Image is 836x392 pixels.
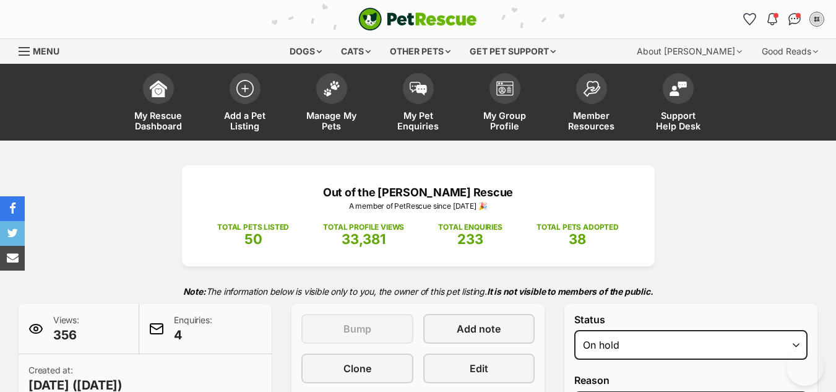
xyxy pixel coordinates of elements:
a: Support Help Desk [635,67,722,141]
p: The information below is visible only to you, the owner of this pet listing. [19,279,817,304]
a: Add a Pet Listing [202,67,288,141]
img: dashboard-icon-eb2f2d2d3e046f16d808141f083e7271f6b2e854fb5c12c21221c1fb7104beca.svg [150,80,167,97]
img: chat-41dd97257d64d25036548639549fe6c8038ab92f7586957e7f3b1b290dea8141.svg [788,13,801,25]
button: Bump [301,314,413,344]
span: 38 [569,231,586,247]
img: member-resources-icon-8e73f808a243e03378d46382f2149f9095a855e16c252ad45f914b54edf8863c.svg [583,81,600,97]
span: Edit [470,361,488,376]
strong: Note: [183,286,206,297]
img: manage-my-pets-icon-02211641906a0b7f246fdf0571729dbe1e7629f14944591b6c1af311fb30b64b.svg [323,81,340,97]
span: Member Resources [564,110,619,131]
button: Notifications [762,9,782,29]
div: Get pet support [461,39,564,64]
a: My Group Profile [462,67,548,141]
div: About [PERSON_NAME] [628,39,751,64]
a: My Pet Enquiries [375,67,462,141]
span: Add a Pet Listing [217,110,273,131]
span: Bump [343,321,371,336]
p: TOTAL PETS LISTED [217,222,289,233]
a: Menu [19,39,68,61]
p: Views: [53,314,79,344]
p: TOTAL ENQUIRIES [438,222,502,233]
span: Manage My Pets [304,110,360,131]
span: 233 [457,231,483,247]
img: help-desk-icon-fdf02630f3aa405de69fd3d07c3f3aa587a6932b1a1747fa1d2bba05be0121f9.svg [670,81,687,96]
a: Member Resources [548,67,635,141]
span: 33,381 [342,231,386,247]
span: My Rescue Dashboard [131,110,186,131]
span: Clone [343,361,371,376]
span: Support Help Desk [650,110,706,131]
img: logo-cat-932fe2b9b8326f06289b0f2fb663e598f794de774fb13d1741a6617ecf9a85b4.svg [358,7,477,31]
div: Good Reads [753,39,827,64]
p: TOTAL PETS ADOPTED [537,222,619,233]
div: Other pets [381,39,459,64]
a: Favourites [740,9,760,29]
a: Manage My Pets [288,67,375,141]
span: 50 [244,231,262,247]
p: Enquiries: [174,314,212,344]
span: Menu [33,46,59,56]
a: Edit [423,354,535,383]
button: My account [807,9,827,29]
a: Add note [423,314,535,344]
a: My Rescue Dashboard [115,67,202,141]
span: My Group Profile [477,110,533,131]
p: Out of the [PERSON_NAME] Rescue [200,184,636,201]
span: 4 [174,326,212,344]
strong: It is not visible to members of the public. [487,286,653,297]
img: group-profile-icon-3fa3cf56718a62981997c0bc7e787c4b2cf8bcc04b72c1350f741eb67cf2f40e.svg [496,81,514,96]
label: Status [574,314,808,325]
img: notifications-46538b983faf8c2785f20acdc204bb7945ddae34d4c08c2a6579f10ce5e182be.svg [767,13,777,25]
span: Add note [457,321,501,336]
a: Clone [301,354,413,383]
div: Cats [332,39,379,64]
p: TOTAL PROFILE VIEWS [323,222,404,233]
img: Out of the Woods Rescue profile pic [811,13,823,25]
span: 356 [53,326,79,344]
div: Dogs [281,39,330,64]
label: Reason [574,375,808,386]
p: A member of PetRescue since [DATE] 🎉 [200,201,636,212]
a: PetRescue [358,7,477,31]
iframe: Help Scout Beacon - Open [786,349,824,386]
a: Conversations [785,9,804,29]
ul: Account quick links [740,9,827,29]
span: My Pet Enquiries [390,110,446,131]
img: add-pet-listing-icon-0afa8454b4691262ce3f59096e99ab1cd57d4a30225e0717b998d2c9b9846f56.svg [236,80,254,97]
img: pet-enquiries-icon-7e3ad2cf08bfb03b45e93fb7055b45f3efa6380592205ae92323e6603595dc1f.svg [410,82,427,95]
